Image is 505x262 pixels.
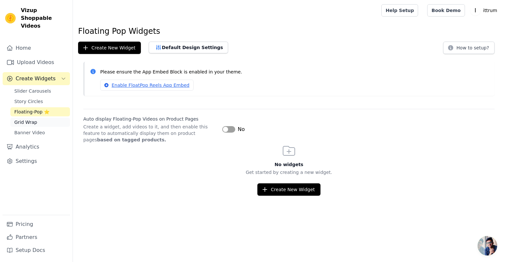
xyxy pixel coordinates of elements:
a: Floating-Pop ⭐ [10,107,70,116]
a: Banner Video [10,128,70,137]
a: Pricing [3,218,70,231]
img: Vizup [5,13,16,23]
a: How to setup? [443,46,495,52]
a: Setup Docs [3,244,70,257]
span: No [238,125,245,133]
text: I [474,7,476,14]
a: Open chat [478,236,497,255]
a: Upload Videos [3,56,70,69]
button: How to setup? [443,42,495,54]
span: Banner Video [14,129,45,136]
button: Create New Widget [78,42,141,54]
strong: based on tagged products. [97,137,166,142]
a: Grid Wrap [10,118,70,127]
span: Floating-Pop ⭐ [14,109,49,115]
span: Create Widgets [16,75,56,83]
p: ittrum [481,5,500,16]
h3: No widgets [73,161,505,168]
a: Enable FloatPop Reels App Embed [100,80,194,91]
button: Create New Widget [257,183,320,196]
span: Vizup Shoppable Videos [21,7,67,30]
button: No [222,125,245,133]
a: Story Circles [10,97,70,106]
p: Get started by creating a new widget. [73,169,505,176]
a: Analytics [3,140,70,153]
a: Partners [3,231,70,244]
span: Slider Carousels [14,88,51,94]
a: Help Setup [381,4,418,17]
a: Book Demo [427,4,465,17]
span: Story Circles [14,98,43,105]
button: Default Design Settings [149,42,228,53]
button: I ittrum [470,5,500,16]
p: Create a widget, add videos to it, and then enable this feature to automatically display them on ... [83,124,217,143]
a: Home [3,42,70,55]
a: Settings [3,155,70,168]
span: Grid Wrap [14,119,37,125]
p: Please ensure the App Embed Block is enabled in your theme. [100,68,489,76]
button: Create Widgets [3,72,70,85]
a: Slider Carousels [10,86,70,96]
h1: Floating Pop Widgets [78,26,500,36]
label: Auto display Floating-Pop Videos on Product Pages [83,116,217,122]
